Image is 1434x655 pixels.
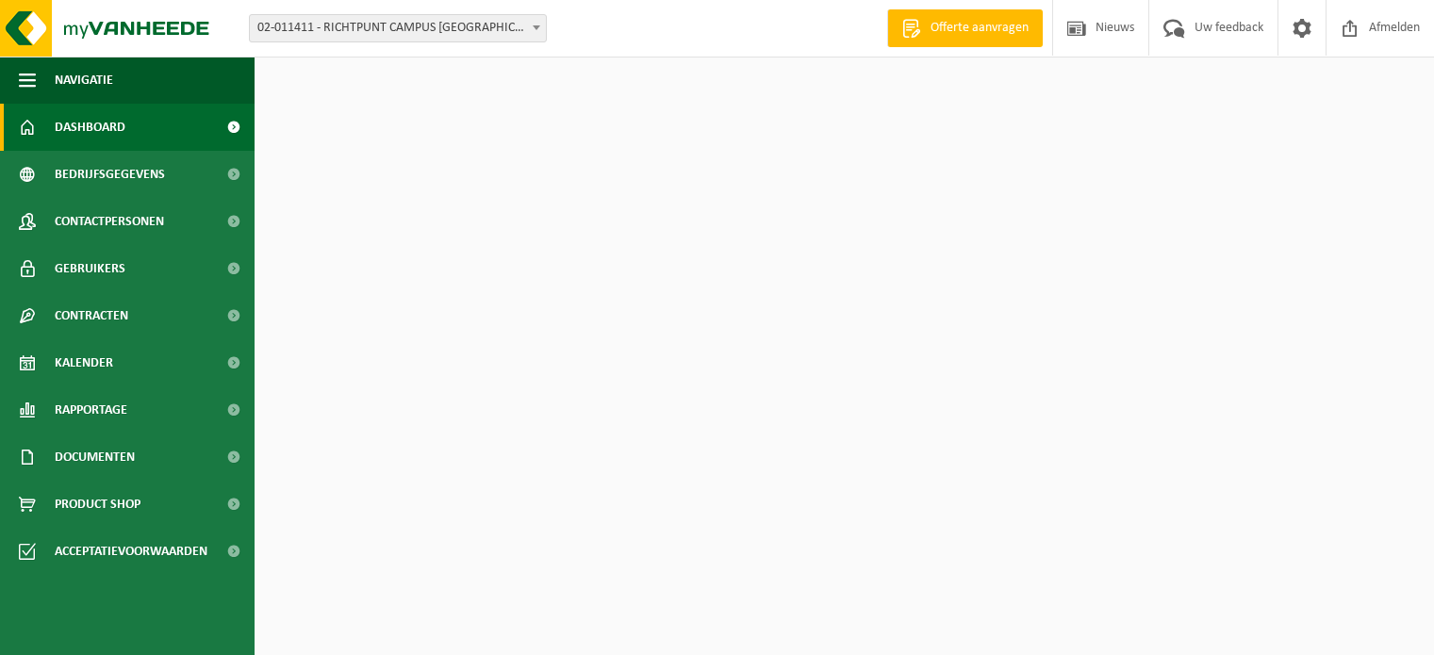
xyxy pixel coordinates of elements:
span: 02-011411 - RICHTPUNT CAMPUS EEKLO - EEKLO [250,15,546,41]
span: Navigatie [55,57,113,104]
span: Rapportage [55,386,127,434]
span: Bedrijfsgegevens [55,151,165,198]
a: Offerte aanvragen [887,9,1043,47]
span: Kalender [55,339,113,386]
span: Offerte aanvragen [926,19,1033,38]
span: Product Shop [55,481,140,528]
span: Contracten [55,292,128,339]
span: Contactpersonen [55,198,164,245]
span: Gebruikers [55,245,125,292]
span: Dashboard [55,104,125,151]
span: Documenten [55,434,135,481]
span: 02-011411 - RICHTPUNT CAMPUS EEKLO - EEKLO [249,14,547,42]
span: Acceptatievoorwaarden [55,528,207,575]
